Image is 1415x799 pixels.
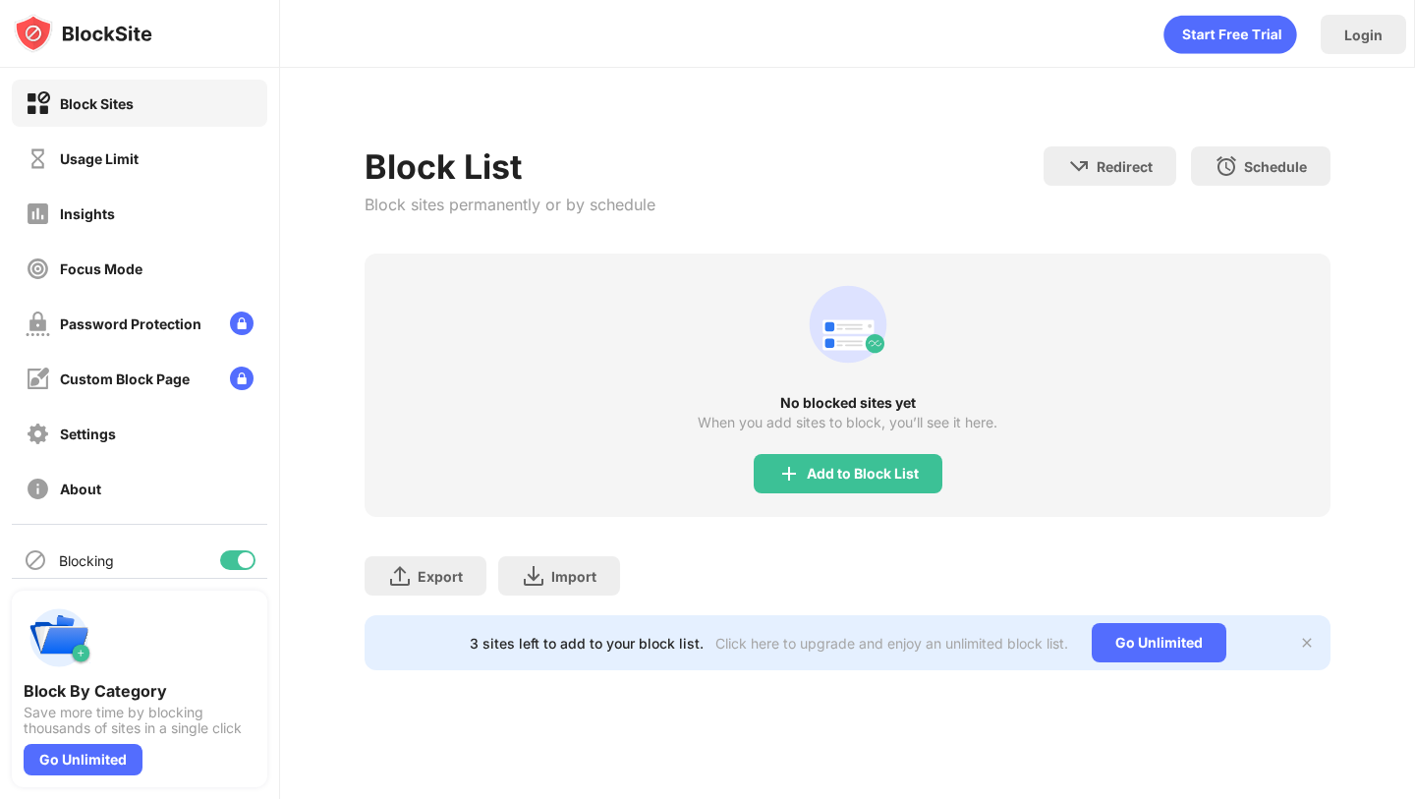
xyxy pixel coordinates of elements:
div: Block sites permanently or by schedule [365,195,655,214]
img: push-categories.svg [24,602,94,673]
div: animation [801,277,895,371]
div: Block By Category [24,681,255,701]
img: customize-block-page-off.svg [26,367,50,391]
img: time-usage-off.svg [26,146,50,171]
div: Import [551,568,596,585]
img: logo-blocksite.svg [14,14,152,53]
div: No blocked sites yet [365,395,1330,411]
div: Click here to upgrade and enjoy an unlimited block list. [715,635,1068,652]
div: Go Unlimited [1092,623,1226,662]
img: settings-off.svg [26,422,50,446]
div: Add to Block List [807,466,919,482]
div: Block List [365,146,655,187]
div: Block Sites [60,95,134,112]
img: lock-menu.svg [230,312,254,335]
img: focus-off.svg [26,257,50,281]
div: Focus Mode [60,260,142,277]
div: Login [1344,27,1383,43]
img: insights-off.svg [26,201,50,226]
div: Custom Block Page [60,371,190,387]
div: About [60,481,101,497]
div: Insights [60,205,115,222]
div: Schedule [1244,158,1307,175]
div: Redirect [1097,158,1153,175]
img: password-protection-off.svg [26,312,50,336]
div: 3 sites left to add to your block list. [470,635,704,652]
div: Go Unlimited [24,744,142,775]
div: Blocking [59,552,114,569]
img: about-off.svg [26,477,50,501]
img: blocking-icon.svg [24,548,47,572]
img: x-button.svg [1299,635,1315,651]
img: lock-menu.svg [230,367,254,390]
div: Password Protection [60,315,201,332]
div: When you add sites to block, you’ll see it here. [698,415,997,430]
div: Usage Limit [60,150,139,167]
div: Settings [60,426,116,442]
img: block-on.svg [26,91,50,116]
div: animation [1163,15,1297,54]
div: Save more time by blocking thousands of sites in a single click [24,705,255,736]
div: Export [418,568,463,585]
